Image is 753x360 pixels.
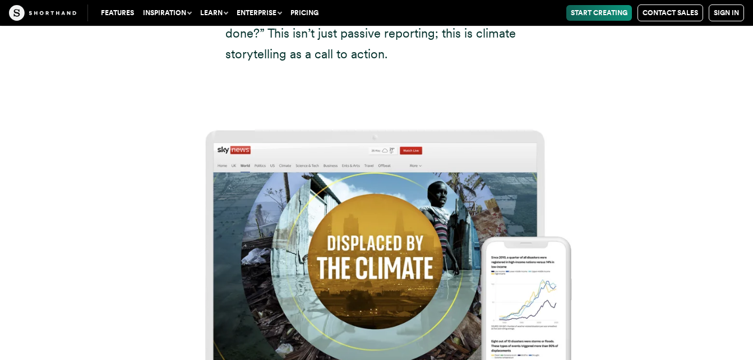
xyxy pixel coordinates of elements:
[232,5,286,21] button: Enterprise
[709,4,744,21] a: Sign in
[286,5,323,21] a: Pricing
[637,4,703,21] a: Contact Sales
[225,2,528,64] p: The piece ends with a section titled “What can be done?” This isn’t just passive reporting; this ...
[566,5,632,21] a: Start Creating
[96,5,138,21] a: Features
[196,5,232,21] button: Learn
[9,5,76,21] img: The Craft
[138,5,196,21] button: Inspiration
